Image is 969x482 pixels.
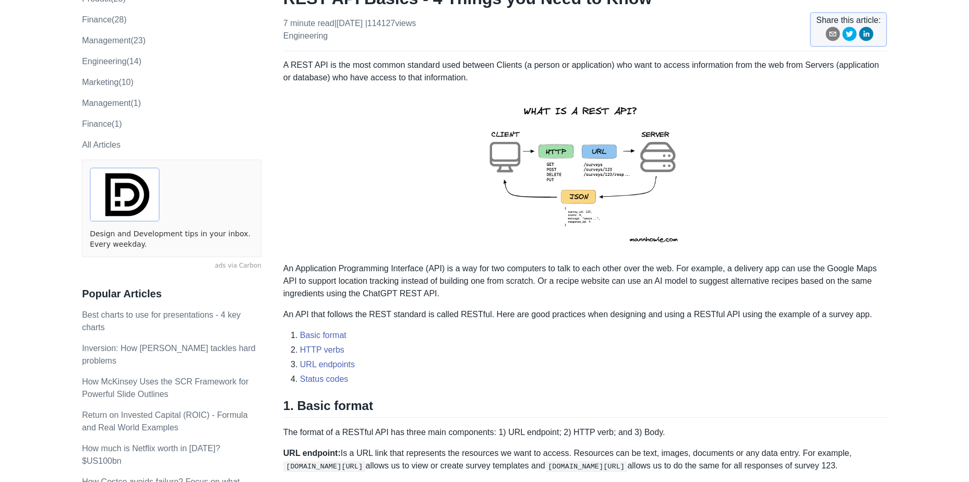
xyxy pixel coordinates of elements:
[82,99,141,107] a: Management(1)
[82,78,134,87] a: marketing(10)
[90,167,160,222] img: ads via Carbon
[283,59,887,84] p: A REST API is the most common standard used between Clients (a person or application) who want to...
[300,360,355,369] a: URL endpoints
[842,27,857,45] button: twitter
[283,17,416,42] p: 7 minute read | [DATE]
[283,262,887,300] p: An Application Programming Interface (API) is a way for two computers to talk to each other over ...
[82,15,126,24] a: finance(28)
[300,331,346,340] a: Basic format
[826,27,840,45] button: email
[82,444,220,465] a: How much is Netflix worth in [DATE]? $US100bn
[816,14,881,27] span: Share this article:
[90,229,254,249] a: Design and Development tips in your inbox. Every weekday.
[283,398,887,418] h2: 1. Basic format
[82,261,261,271] a: ads via Carbon
[82,36,146,45] a: management(23)
[82,310,241,332] a: Best charts to use for presentations - 4 key charts
[283,308,887,321] p: An API that follows the REST standard is called RESTful. Here are good practices when designing a...
[471,92,699,254] img: rest-api
[859,27,874,45] button: linkedin
[82,377,248,399] a: How McKinsey Uses the SCR Framework for Powerful Slide Outlines
[283,449,341,457] strong: URL endpoint:
[283,426,887,439] p: The format of a RESTful API has three main components: 1) URL endpoint; 2) HTTP verb; and 3) Body.
[545,461,628,472] code: [DOMAIN_NAME][URL]
[283,461,366,472] code: [DOMAIN_NAME][URL]
[283,31,328,40] a: engineering
[82,140,121,149] a: All Articles
[283,447,887,472] p: Is a URL link that represents the resources we want to access. Resources can be text, images, doc...
[365,19,416,28] span: | 114127 views
[300,345,344,354] a: HTTP verbs
[82,119,122,128] a: Finance(1)
[300,375,349,383] a: Status codes
[82,57,141,66] a: engineering(14)
[82,411,247,432] a: Return on Invested Capital (ROIC) - Formula and Real World Examples
[82,344,256,365] a: Inversion: How [PERSON_NAME] tackles hard problems
[82,287,261,300] h3: Popular Articles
